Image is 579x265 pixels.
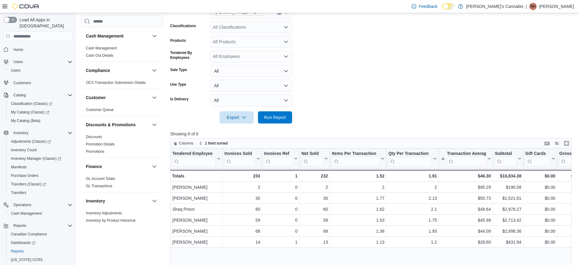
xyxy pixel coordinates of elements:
div: Nicole H [529,3,537,10]
div: [PERSON_NAME] [172,184,221,191]
button: Users [11,58,25,66]
div: $2,978.27 [495,206,521,213]
span: Reports [13,223,26,228]
span: OCS Transaction Submission Details [86,80,146,85]
span: Operations [11,201,72,209]
div: 1 [264,172,297,180]
p: [PERSON_NAME] [539,3,574,10]
span: Adjustments (Classic) [11,139,51,144]
div: 1.91 [388,172,437,180]
button: Open list of options [284,25,288,30]
div: Items Per Transaction [332,151,380,167]
div: Subtotal [495,151,516,167]
div: 233 [224,172,260,180]
button: Enter fullscreen [563,140,570,147]
span: Users [11,68,20,73]
span: Inventory [13,131,28,135]
div: Transaction Average [447,151,486,157]
div: $46.30 [441,172,491,180]
span: Columns [179,141,193,146]
button: [US_STATE] CCRS [6,256,75,264]
div: 1 [264,239,297,246]
button: Finance [151,163,158,170]
a: Classification (Classic) [6,99,75,108]
span: Cash Out Details [86,53,114,58]
a: Home [11,46,26,53]
div: 60 [302,206,328,213]
a: Inventory Count [9,146,39,154]
a: Users [9,67,23,74]
span: Inventory Manager (Classic) [9,155,72,162]
button: Cash Management [6,209,75,218]
a: My Catalog (Classic) [9,109,52,116]
button: Reports [1,221,75,230]
div: $0.00 [525,184,555,191]
div: 0 [264,228,297,235]
span: Inventory Count [11,148,37,152]
div: 59 [302,217,328,224]
span: Inventory by Product Historical [86,218,136,223]
span: Reports [9,248,72,255]
div: 30 [302,195,328,202]
button: Finance [86,163,150,170]
p: Showing 6 of 6 [170,131,576,137]
div: [PERSON_NAME] [172,239,221,246]
button: Run Report [258,111,292,124]
span: Inventory Count [9,146,72,154]
button: Customers [1,78,75,87]
div: 0 [264,195,297,202]
button: Home [1,45,75,54]
div: 1.62 [332,206,385,213]
span: Export [223,111,250,124]
span: Adjustments (Classic) [9,138,72,145]
a: Cash Management [9,210,44,217]
a: Promotion Details [86,142,115,146]
span: Customers [11,79,72,87]
div: $190.58 [495,184,521,191]
a: Customers [11,79,34,87]
button: Purchase Orders [6,171,75,180]
span: Manifests [9,163,72,171]
div: $50.73 [441,195,491,202]
div: Invoices Sold [224,151,255,167]
span: Canadian Compliance [9,231,72,238]
button: Cash Management [86,33,150,39]
div: Tendered Employee [172,151,216,157]
div: 1.52 [332,172,384,180]
img: Cova [12,3,40,9]
a: Transfers [9,189,29,196]
span: Promotions [86,149,104,154]
button: Invoices Ref [264,151,297,167]
span: Cash Management [11,211,42,216]
button: My Catalog (Beta) [6,116,75,125]
button: Invoices Sold [224,151,260,167]
span: Inventory Adjustments [86,211,122,216]
div: 2.1 [388,206,437,213]
div: $0.00 [525,172,555,180]
span: Manifests [11,165,26,170]
button: Transaction Average [441,151,491,167]
div: $0.00 [525,217,555,224]
div: Invoices Sold [224,151,255,157]
button: All [210,94,292,106]
span: Transfers [11,190,26,195]
div: $45.99 [441,217,491,224]
span: My Catalog (Classic) [11,110,49,115]
span: Cash Management [9,210,72,217]
div: 2 [224,184,260,191]
span: Reports [11,249,24,254]
button: Customer [151,94,158,101]
span: Inventory [11,129,72,137]
a: Manifests [9,163,29,171]
div: 59 [224,217,260,224]
a: Adjustments (Classic) [6,137,75,146]
a: Discounts [86,135,102,139]
label: Is Delivery [170,97,189,102]
button: Discounts & Promotions [86,122,150,128]
button: Inventory Count [6,146,75,154]
div: Tendered Employee [172,151,216,167]
span: My Catalog (Beta) [9,117,72,124]
div: Cash Management [81,45,163,62]
div: Shaq Provo [172,206,221,213]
